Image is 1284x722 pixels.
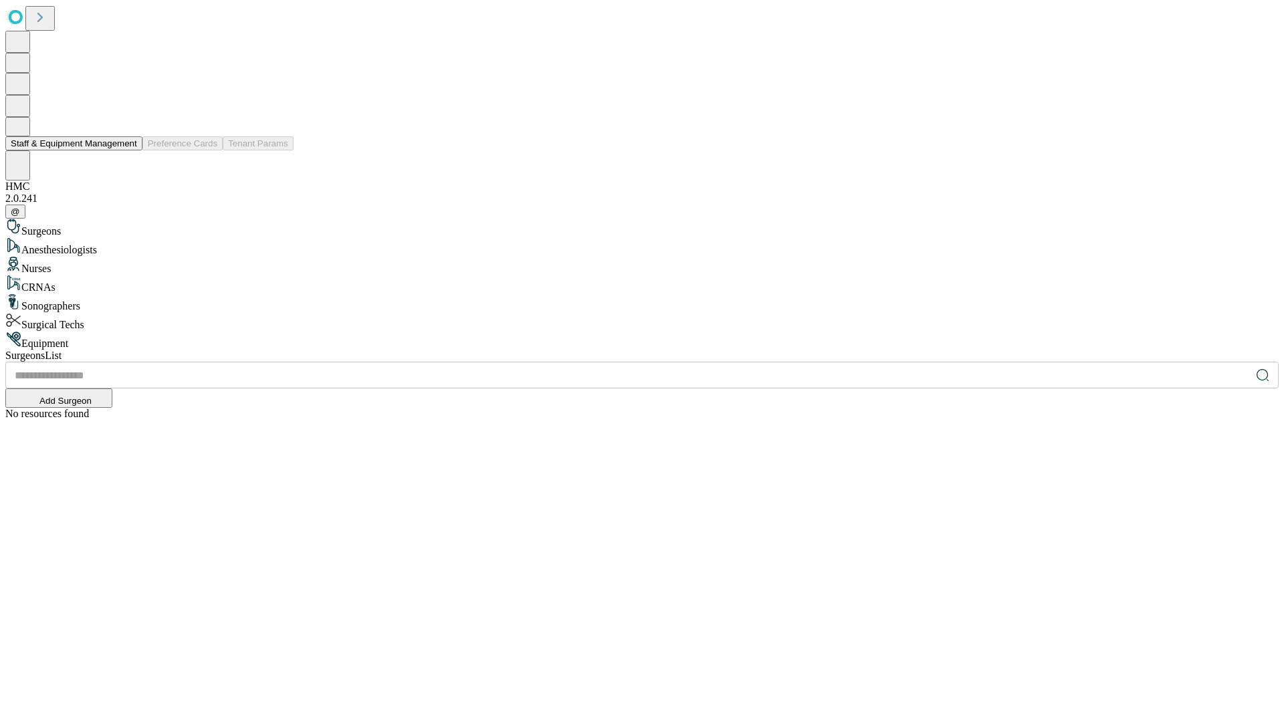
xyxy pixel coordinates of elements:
[39,396,92,406] span: Add Surgeon
[5,388,112,408] button: Add Surgeon
[5,408,1279,420] div: No resources found
[5,312,1279,331] div: Surgical Techs
[5,193,1279,205] div: 2.0.241
[5,219,1279,237] div: Surgeons
[5,237,1279,256] div: Anesthesiologists
[142,136,223,150] button: Preference Cards
[5,256,1279,275] div: Nurses
[5,180,1279,193] div: HMC
[5,205,25,219] button: @
[223,136,294,150] button: Tenant Params
[5,293,1279,312] div: Sonographers
[11,207,20,217] span: @
[5,275,1279,293] div: CRNAs
[5,136,142,150] button: Staff & Equipment Management
[5,331,1279,350] div: Equipment
[5,350,1279,362] div: Surgeons List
